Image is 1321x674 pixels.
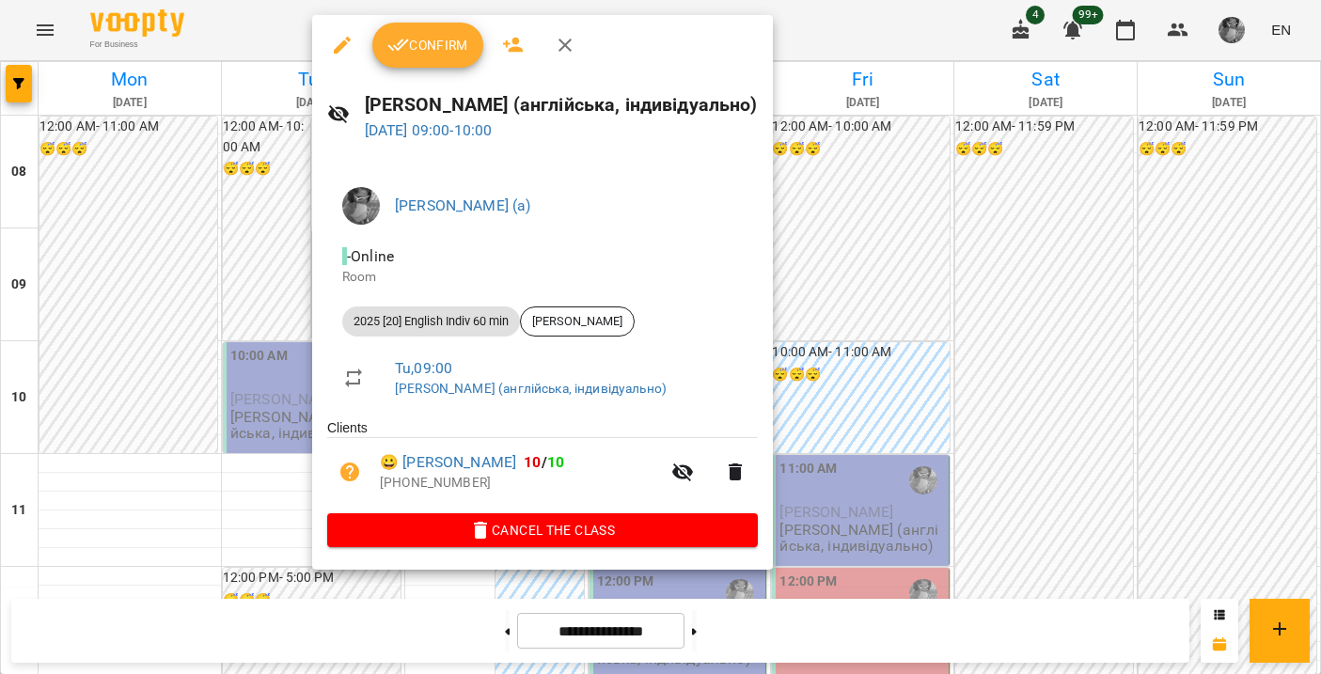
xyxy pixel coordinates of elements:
ul: Clients [327,418,758,512]
span: Confirm [387,34,468,56]
p: [PHONE_NUMBER] [380,474,660,493]
span: - Online [342,247,398,265]
button: Unpaid. Bill the attendance? [327,449,372,494]
span: 10 [524,453,541,471]
img: d8a229def0a6a8f2afd845e9c03c6922.JPG [342,187,380,225]
a: [PERSON_NAME] (англійська, індивідуально) [395,381,667,396]
a: [DATE] 09:00-10:00 [365,121,493,139]
a: Tu , 09:00 [395,359,452,377]
a: [PERSON_NAME] (а) [395,196,531,214]
b: / [524,453,564,471]
h6: [PERSON_NAME] (англійська, індивідуально) [365,90,758,119]
span: [PERSON_NAME] [521,313,634,330]
span: 10 [547,453,564,471]
div: [PERSON_NAME] [520,306,635,337]
a: 😀 [PERSON_NAME] [380,451,516,474]
p: Room [342,268,743,287]
button: Cancel the class [327,513,758,547]
button: Confirm [372,23,483,68]
span: 2025 [20] English Indiv 60 min [342,313,520,330]
span: Cancel the class [342,519,743,541]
